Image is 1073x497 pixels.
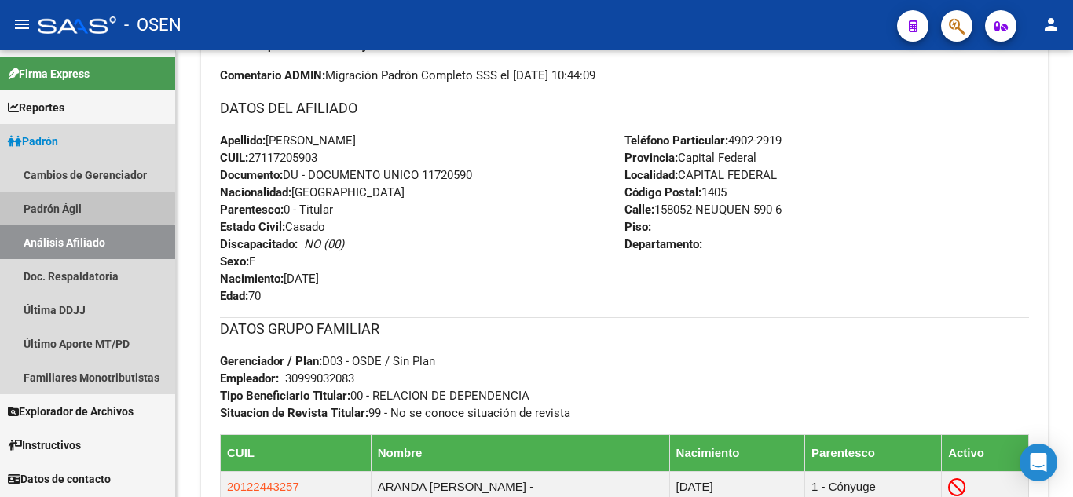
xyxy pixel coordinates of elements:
[220,38,412,53] span: OTROS
[220,406,570,420] span: 99 - No se conoce situación de revista
[942,434,1029,471] th: Activo
[624,203,654,217] strong: Calle:
[8,470,111,488] span: Datos de contacto
[624,168,678,182] strong: Localidad:
[124,8,181,42] span: - OSEN
[624,151,678,165] strong: Provincia:
[8,133,58,150] span: Padrón
[220,67,595,84] span: Migración Padrón Completo SSS el [DATE] 10:44:09
[624,203,782,217] span: 158052-NEUQUEN 590 6
[220,68,325,82] strong: Comentario ADMIN:
[8,99,64,116] span: Reportes
[220,406,368,420] strong: Situacion de Revista Titular:
[220,220,325,234] span: Casado
[220,151,317,165] span: 27117205903
[220,354,435,368] span: D03 - OSDE / Sin Plan
[220,203,284,217] strong: Parentesco:
[371,434,669,471] th: Nombre
[220,185,291,199] strong: Nacionalidad:
[624,237,702,251] strong: Departamento:
[1042,15,1060,34] mat-icon: person
[220,389,350,403] strong: Tipo Beneficiario Titular:
[805,434,942,471] th: Parentesco
[220,133,356,148] span: [PERSON_NAME]
[220,38,375,53] strong: Ultimo Tipo Movimiento Baja:
[669,434,805,471] th: Nacimiento
[220,168,283,182] strong: Documento:
[220,289,261,303] span: 70
[624,133,728,148] strong: Teléfono Particular:
[220,185,405,199] span: [GEOGRAPHIC_DATA]
[304,237,344,251] i: NO (00)
[220,168,472,182] span: DU - DOCUMENTO UNICO 11720590
[220,97,1029,119] h3: DATOS DEL AFILIADO
[1020,444,1057,481] div: Open Intercom Messenger
[220,318,1029,340] h3: DATOS GRUPO FAMILIAR
[220,220,285,234] strong: Estado Civil:
[624,151,756,165] span: Capital Federal
[220,203,333,217] span: 0 - Titular
[220,371,279,386] strong: Empleador:
[624,220,651,234] strong: Piso:
[220,389,529,403] span: 00 - RELACION DE DEPENDENCIA
[624,133,782,148] span: 4902-2919
[8,437,81,454] span: Instructivos
[220,151,248,165] strong: CUIL:
[220,254,255,269] span: F
[8,65,90,82] span: Firma Express
[220,237,298,251] strong: Discapacitado:
[227,480,299,493] span: 20122443257
[285,370,354,387] div: 30999032083
[220,133,266,148] strong: Apellido:
[220,289,248,303] strong: Edad:
[8,403,134,420] span: Explorador de Archivos
[220,254,249,269] strong: Sexo:
[220,354,322,368] strong: Gerenciador / Plan:
[221,434,372,471] th: CUIL
[624,185,727,199] span: 1405
[624,185,701,199] strong: Código Postal:
[220,272,284,286] strong: Nacimiento:
[220,272,319,286] span: [DATE]
[13,15,31,34] mat-icon: menu
[624,168,777,182] span: CAPITAL FEDERAL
